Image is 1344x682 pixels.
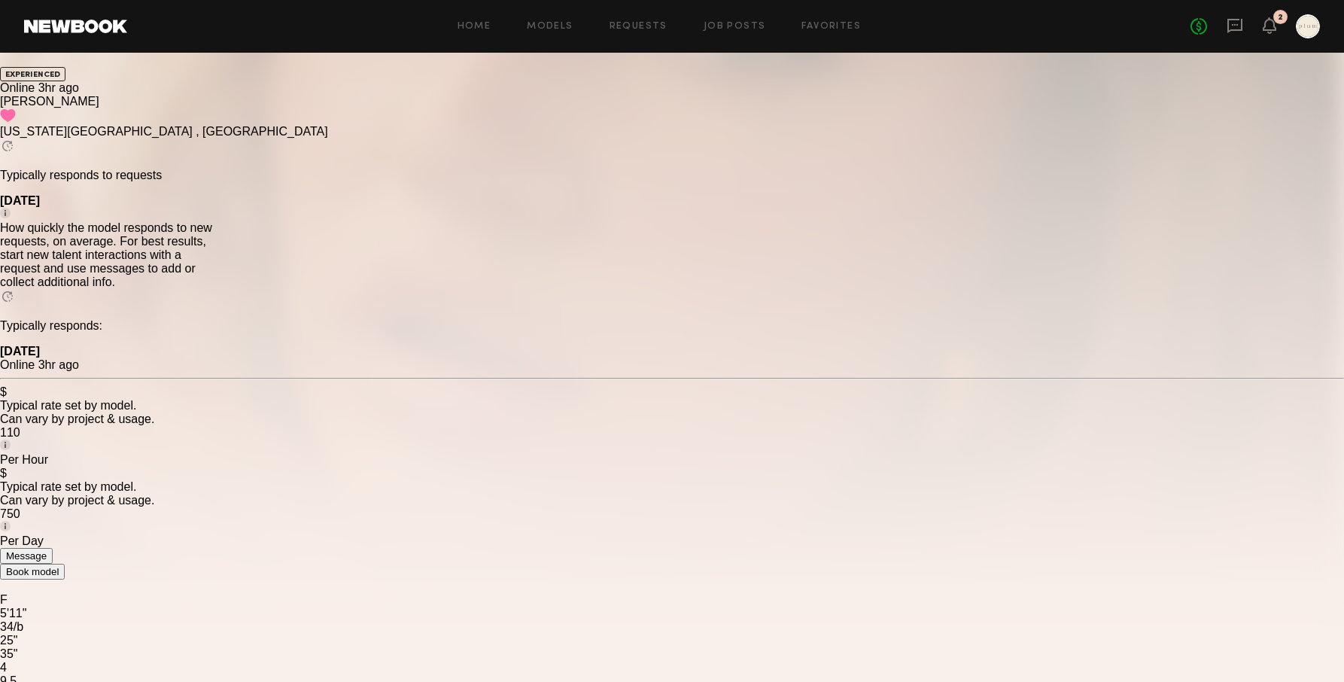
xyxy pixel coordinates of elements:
a: Home [458,22,491,32]
a: Favorites [801,22,861,32]
a: Requests [610,22,667,32]
a: Job Posts [704,22,766,32]
div: 2 [1278,14,1283,22]
a: Models [527,22,573,32]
